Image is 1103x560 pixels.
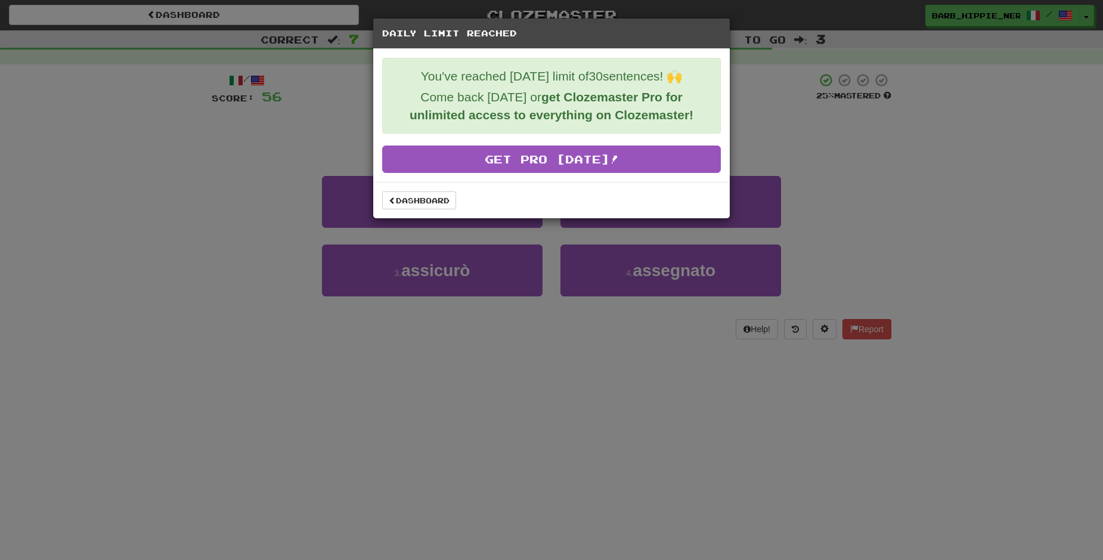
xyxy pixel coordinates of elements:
a: Get Pro [DATE]! [382,146,721,173]
p: Come back [DATE] or [392,88,711,124]
h5: Daily Limit Reached [382,27,721,39]
p: You've reached [DATE] limit of 30 sentences! 🙌 [392,67,711,85]
strong: get Clozemaster Pro for unlimited access to everything on Clozemaster! [410,90,693,122]
a: Dashboard [382,191,456,209]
